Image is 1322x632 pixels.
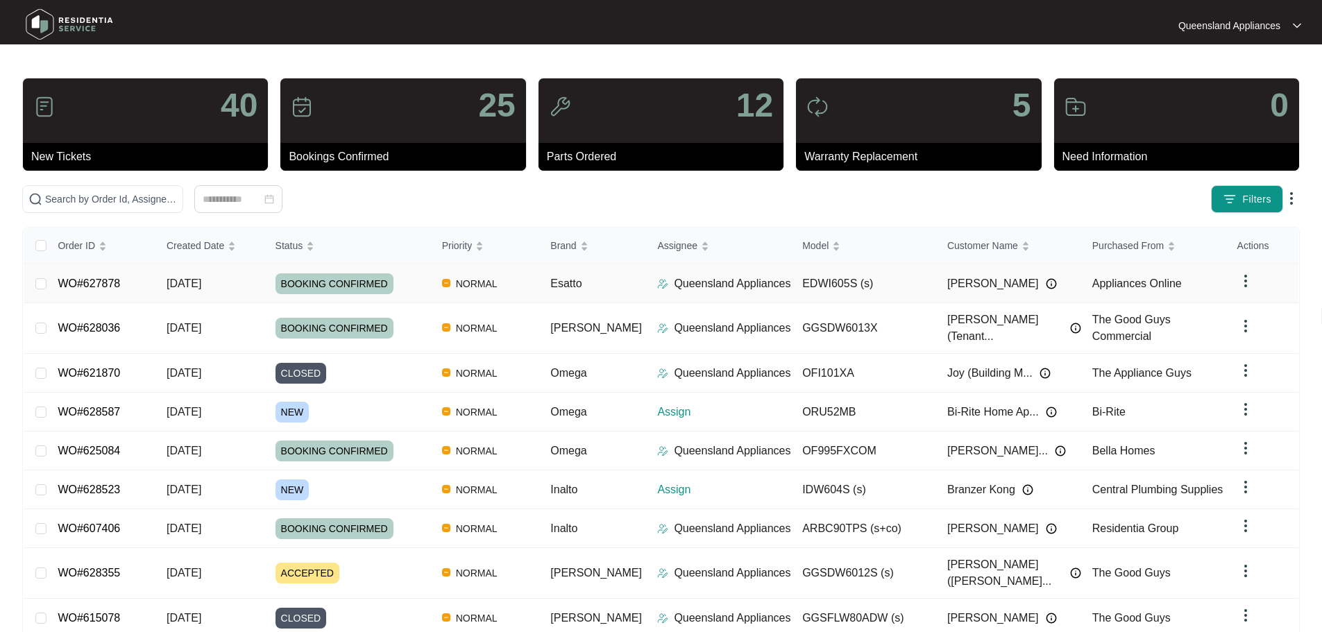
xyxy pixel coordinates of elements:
[947,610,1039,626] span: [PERSON_NAME]
[450,275,503,292] span: NORMAL
[431,228,540,264] th: Priority
[1237,518,1254,534] img: dropdown arrow
[947,520,1039,537] span: [PERSON_NAME]
[442,368,450,377] img: Vercel Logo
[167,322,201,334] span: [DATE]
[450,320,503,336] span: NORMAL
[1237,440,1254,456] img: dropdown arrow
[28,192,42,206] img: search-icon
[442,407,450,416] img: Vercel Logo
[45,191,177,207] input: Search by Order Id, Assignee Name, Customer Name, Brand and Model
[58,322,120,334] a: WO#628036
[442,613,450,622] img: Vercel Logo
[947,238,1018,253] span: Customer Name
[1293,22,1301,29] img: dropdown arrow
[549,96,571,118] img: icon
[736,89,773,122] p: 12
[1092,238,1164,253] span: Purchased From
[442,485,450,493] img: Vercel Logo
[442,238,473,253] span: Priority
[657,523,668,534] img: Assigner Icon
[1070,567,1081,579] img: Info icon
[58,612,120,624] a: WO#615078
[657,481,791,498] p: Assign
[674,520,790,537] p: Queensland Appliances
[550,322,642,334] span: [PERSON_NAME]
[46,228,155,264] th: Order ID
[947,556,1063,590] span: [PERSON_NAME] ([PERSON_NAME]...
[1092,406,1126,418] span: Bi-Rite
[1092,367,1192,379] span: The Appliance Guys
[1092,522,1179,534] span: Residentia Group
[674,565,790,581] p: Queensland Appliances
[1178,19,1280,33] p: Queensland Appliances
[167,522,201,534] span: [DATE]
[1092,445,1155,456] span: Bella Homes
[264,228,431,264] th: Status
[550,445,586,456] span: Omega
[450,481,503,498] span: NORMAL
[450,520,503,537] span: NORMAL
[936,228,1081,264] th: Customer Name
[1237,362,1254,379] img: dropdown arrow
[674,443,790,459] p: Queensland Appliances
[442,446,450,454] img: Vercel Logo
[58,445,120,456] a: WO#625084
[221,89,257,122] p: 40
[1046,407,1057,418] img: Info icon
[58,522,120,534] a: WO#607406
[450,565,503,581] span: NORMAL
[33,96,56,118] img: icon
[167,277,201,289] span: [DATE]
[791,303,936,354] td: GGSDW6013X
[1237,318,1254,334] img: dropdown arrow
[276,608,327,629] span: CLOSED
[58,567,120,579] a: WO#628355
[674,275,790,292] p: Queensland Appliances
[657,404,791,420] p: Assign
[657,567,668,579] img: Assigner Icon
[1046,523,1057,534] img: Info icon
[1092,314,1171,342] span: The Good Guys Commercial
[550,277,582,289] span: Esatto
[21,3,118,45] img: residentia service logo
[657,613,668,624] img: Assigner Icon
[289,148,525,165] p: Bookings Confirmed
[1226,228,1298,264] th: Actions
[31,148,268,165] p: New Tickets
[155,228,264,264] th: Created Date
[1092,484,1223,495] span: Central Plumbing Supplies
[947,481,1015,498] span: Branzer Kong
[58,484,120,495] a: WO#628523
[276,238,303,253] span: Status
[276,441,393,461] span: BOOKING CONFIRMED
[1223,192,1237,206] img: filter icon
[1055,445,1066,456] img: Info icon
[550,484,577,495] span: Inalto
[442,568,450,577] img: Vercel Logo
[550,406,586,418] span: Omega
[450,610,503,626] span: NORMAL
[276,518,393,539] span: BOOKING CONFIRMED
[804,148,1041,165] p: Warranty Replacement
[550,367,586,379] span: Omega
[806,96,829,118] img: icon
[657,445,668,456] img: Assigner Icon
[1065,96,1087,118] img: icon
[167,484,201,495] span: [DATE]
[947,275,1039,292] span: [PERSON_NAME]
[276,402,310,422] span: NEW
[791,393,936,432] td: ORU52MB
[791,432,936,470] td: OF995FXCOM
[791,548,936,599] td: GGSDW6012S (s)
[450,443,503,459] span: NORMAL
[167,367,201,379] span: [DATE]
[1046,278,1057,289] img: Info icon
[550,238,576,253] span: Brand
[442,524,450,532] img: Vercel Logo
[1237,273,1254,289] img: dropdown arrow
[791,354,936,393] td: OFI101XA
[947,311,1063,345] span: [PERSON_NAME] (Tenant...
[442,279,450,287] img: Vercel Logo
[291,96,313,118] img: icon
